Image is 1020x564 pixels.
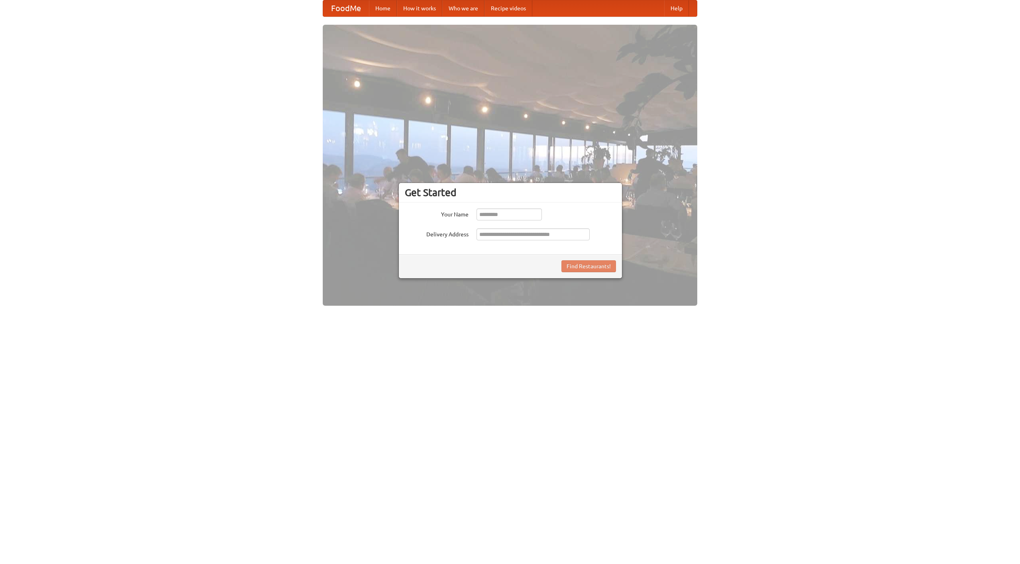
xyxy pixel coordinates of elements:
a: Home [369,0,397,16]
a: Who we are [442,0,484,16]
label: Your Name [405,208,469,218]
a: FoodMe [323,0,369,16]
label: Delivery Address [405,228,469,238]
button: Find Restaurants! [561,260,616,272]
a: Recipe videos [484,0,532,16]
a: How it works [397,0,442,16]
h3: Get Started [405,187,616,198]
a: Help [664,0,689,16]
